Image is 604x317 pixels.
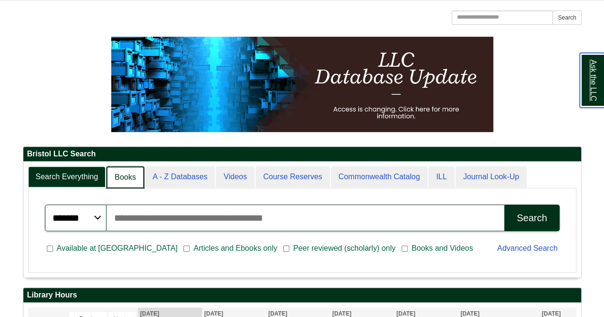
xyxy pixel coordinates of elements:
[332,310,351,317] span: [DATE]
[204,310,223,317] span: [DATE]
[460,310,479,317] span: [DATE]
[268,310,287,317] span: [DATE]
[140,310,159,317] span: [DATE]
[402,245,408,253] input: Books and Videos
[23,147,581,162] h2: Bristol LLC Search
[504,205,559,231] button: Search
[53,243,181,254] span: Available at [GEOGRAPHIC_DATA]
[552,10,581,25] button: Search
[541,310,561,317] span: [DATE]
[456,166,527,188] a: Journal Look-Up
[408,243,477,254] span: Books and Videos
[106,166,144,189] a: Books
[183,245,190,253] input: Articles and Ebooks only
[331,166,428,188] a: Commonwealth Catalog
[47,245,53,253] input: Available at [GEOGRAPHIC_DATA]
[216,166,254,188] a: Videos
[111,37,493,132] img: HTML tutorial
[428,166,454,188] a: ILL
[289,243,399,254] span: Peer reviewed (scholarly) only
[283,245,289,253] input: Peer reviewed (scholarly) only
[190,243,281,254] span: Articles and Ebooks only
[28,166,106,188] a: Search Everything
[255,166,330,188] a: Course Reserves
[23,288,581,303] h2: Library Hours
[517,213,547,224] div: Search
[145,166,215,188] a: A - Z Databases
[396,310,415,317] span: [DATE]
[497,244,557,252] a: Advanced Search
